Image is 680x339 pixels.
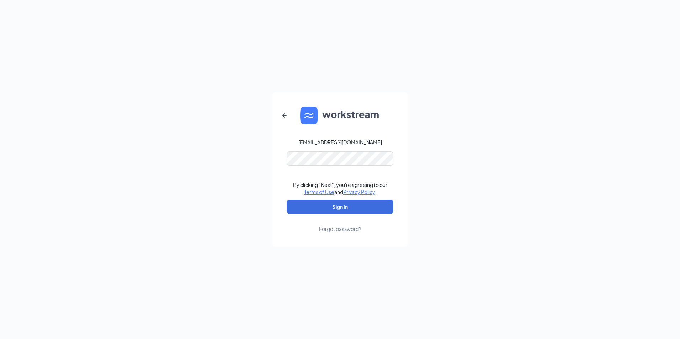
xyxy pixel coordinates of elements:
[319,214,361,232] a: Forgot password?
[298,139,382,146] div: [EMAIL_ADDRESS][DOMAIN_NAME]
[343,189,375,195] a: Privacy Policy
[319,225,361,232] div: Forgot password?
[300,107,380,124] img: WS logo and Workstream text
[304,189,334,195] a: Terms of Use
[293,181,387,195] div: By clicking "Next", you're agreeing to our and .
[287,200,393,214] button: Sign In
[276,107,293,124] button: ArrowLeftNew
[280,111,289,120] svg: ArrowLeftNew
